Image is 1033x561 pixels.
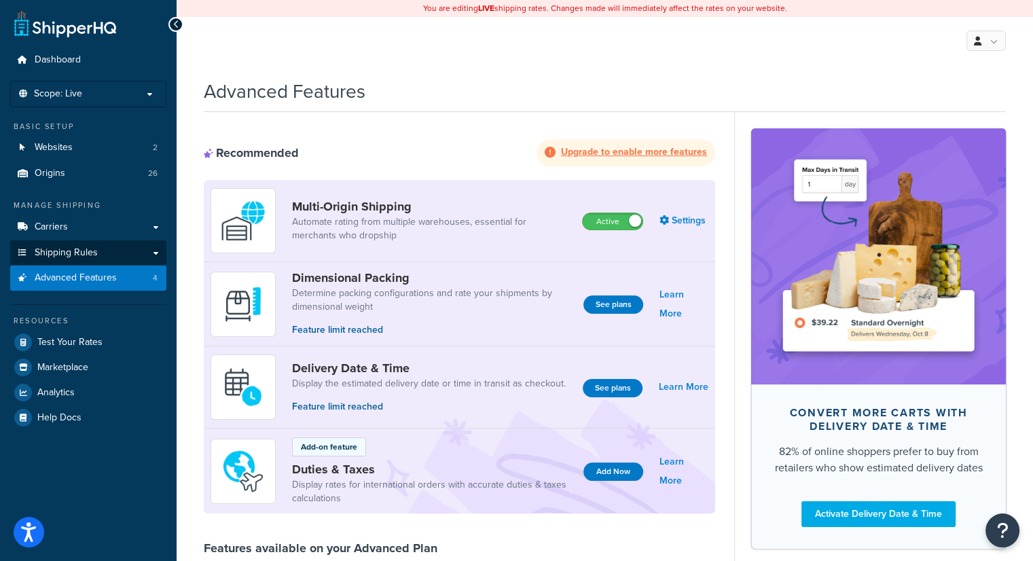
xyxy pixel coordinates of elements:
[153,272,158,284] span: 4
[985,513,1019,547] button: Open Resource Center
[37,362,88,374] span: Marketplace
[583,295,643,314] button: See plans
[10,48,166,73] a: Dashboard
[35,168,65,179] span: Origins
[659,285,708,323] a: Learn More
[292,323,573,338] p: Feature limit reached
[659,452,708,490] a: Learn More
[478,2,494,14] b: LIVE
[10,161,166,186] li: Origins
[801,501,956,527] a: Activate Delivery Date & Time
[204,541,437,556] div: Features available on your Advanced Plan
[37,412,81,424] span: Help Docs
[10,161,166,186] a: Origins26
[10,266,166,291] a: Advanced Features4
[37,387,75,399] span: Analytics
[219,363,267,411] img: gfkeb5ejjkALwAAAABJRU5ErkJggg==
[35,221,68,233] span: Carriers
[204,145,299,160] div: Recommended
[292,377,566,391] a: Display the estimated delivery date or time in transit as checkout.
[583,463,643,481] button: Add Now
[35,247,98,259] span: Shipping Rules
[301,441,357,453] p: Add-on feature
[292,270,573,285] a: Dimensional Packing
[204,78,365,105] h1: Advanced Features
[219,280,267,328] img: DTVBYsAAAAAASUVORK5CYII=
[148,168,158,179] span: 26
[292,462,573,477] a: Duties & Taxes
[772,149,985,363] img: feature-image-ddt-36eae7f7280da8017bfb280eaccd9c446f90b1fe08728e4019434db127062ab4.png
[773,444,984,476] div: 82% of online shoppers prefer to buy from retailers who show estimated delivery dates
[659,378,708,397] a: Learn More
[292,215,571,242] a: Automate rating from multiple warehouses, essential for merchants who dropship
[773,406,984,433] div: Convert more carts with delivery date & time
[35,54,81,66] span: Dashboard
[292,399,566,414] p: Feature limit reached
[10,121,166,132] div: Basic Setup
[35,272,117,284] span: Advanced Features
[10,315,166,327] div: Resources
[10,405,166,430] a: Help Docs
[153,142,158,153] span: 2
[10,200,166,211] div: Manage Shipping
[219,197,267,245] img: WatD5o0RtDAAAAAElFTkSuQmCC
[583,379,642,397] button: See plans
[10,135,166,160] li: Websites
[292,287,573,314] a: Determine packing configurations and rate your shipments by dimensional weight
[10,266,166,291] li: Advanced Features
[561,145,707,159] strong: Upgrade to enable more features
[292,478,573,505] a: Display rates for international orders with accurate duties & taxes calculations
[10,240,166,266] a: Shipping Rules
[292,361,566,376] a: Delivery Date & Time
[292,199,571,214] a: Multi-Origin Shipping
[34,88,82,100] span: Scope: Live
[583,213,642,230] label: Active
[10,355,166,380] a: Marketplace
[659,211,708,230] a: Settings
[10,135,166,160] a: Websites2
[10,330,166,355] a: Test Your Rates
[219,448,267,495] img: icon-duo-feat-landed-cost-7136b061.png
[10,380,166,405] a: Analytics
[35,142,73,153] span: Websites
[37,337,103,348] span: Test Your Rates
[10,215,166,240] a: Carriers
